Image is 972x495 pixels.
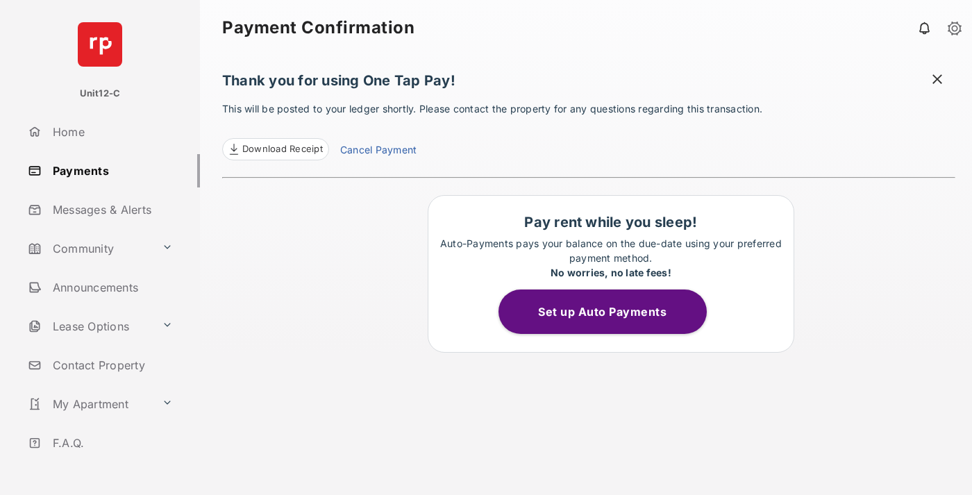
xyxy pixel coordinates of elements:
a: Download Receipt [222,138,329,160]
a: My Apartment [22,387,156,421]
a: Announcements [22,271,200,304]
a: Contact Property [22,349,200,382]
a: Community [22,232,156,265]
p: Auto-Payments pays your balance on the due-date using your preferred payment method. [435,236,787,280]
a: Payments [22,154,200,187]
a: Set up Auto Payments [498,305,723,319]
h1: Pay rent while you sleep! [435,214,787,230]
a: Cancel Payment [340,142,417,160]
div: No worries, no late fees! [435,265,787,280]
h1: Thank you for using One Tap Pay! [222,72,955,96]
a: Lease Options [22,310,156,343]
a: Home [22,115,200,149]
p: This will be posted to your ledger shortly. Please contact the property for any questions regardi... [222,101,955,160]
strong: Payment Confirmation [222,19,414,36]
p: Unit12-C [80,87,121,101]
button: Set up Auto Payments [498,290,707,334]
img: svg+xml;base64,PHN2ZyB4bWxucz0iaHR0cDovL3d3dy53My5vcmcvMjAwMC9zdmciIHdpZHRoPSI2NCIgaGVpZ2h0PSI2NC... [78,22,122,67]
span: Download Receipt [242,142,323,156]
a: F.A.Q. [22,426,200,460]
a: Messages & Alerts [22,193,200,226]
